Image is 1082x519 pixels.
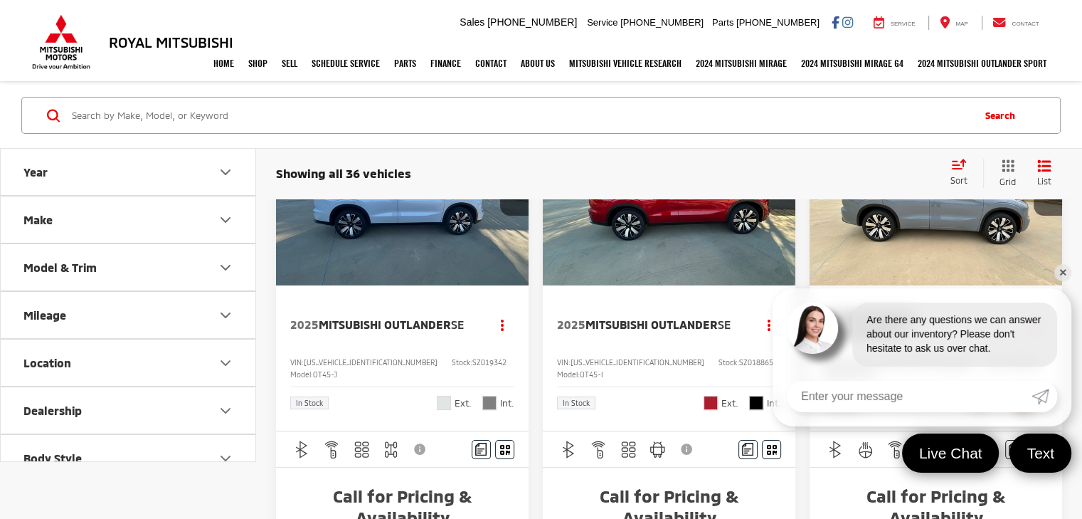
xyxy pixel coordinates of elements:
[482,396,497,410] span: Light Gray
[290,370,313,379] span: Model:
[1027,159,1062,188] button: List View
[557,358,571,367] span: VIN:
[886,441,904,458] img: Remote Start
[983,159,1027,188] button: Grid View
[787,303,838,354] img: Agent profile photo
[794,46,911,81] a: 2024 Mitsubishi Mirage G4
[23,451,82,465] div: Body Style
[585,318,718,331] span: Mitsubishi Outlander
[353,441,371,458] img: 3rd Row Seating
[999,176,1016,188] span: Grid
[514,46,562,81] a: About Us
[468,46,514,81] a: Contact
[290,317,475,332] a: 2025Mitsubishi OutlanderSE
[1,387,257,434] button: DealershipDealership
[557,318,585,331] span: 2025
[766,444,776,455] i: Window Sticker
[217,402,234,419] div: Dealership
[495,440,514,459] button: Window Sticker
[1019,444,1061,463] span: Text
[971,98,1036,133] button: Search
[767,319,770,330] span: dropdown dots
[911,46,1054,81] a: 2024 Mitsubishi Outlander SPORT
[70,98,971,132] form: Search by Make, Model, or Keyword
[23,261,97,274] div: Model & Trim
[293,441,311,458] img: Bluetooth®
[423,46,468,81] a: Finance
[590,441,608,458] img: Remote Start
[319,318,451,331] span: Mitsubishi Outlander
[749,396,763,410] span: Black
[675,434,699,464] button: View Disclaimer
[1,340,257,386] button: LocationLocation
[1009,434,1071,473] a: Text
[23,356,71,369] div: Location
[1037,175,1051,187] span: List
[217,259,234,276] div: Model & Trim
[718,318,731,331] span: SE
[455,397,472,410] span: Ext.
[562,46,689,81] a: Mitsubishi Vehicle Research
[557,370,580,379] span: Model:
[475,443,487,455] img: Comments
[739,358,773,367] span: SZ018865
[241,46,275,81] a: Shop
[943,159,983,187] button: Select sort value
[1,244,257,290] button: Model & TrimModel & Trim
[290,318,319,331] span: 2025
[704,396,718,410] span: Red Diamond
[863,16,926,30] a: Service
[499,444,509,455] i: Window Sticker
[832,16,839,28] a: Facebook: Click to visit our Facebook page
[217,450,234,467] div: Body Style
[718,358,739,367] span: Stock:
[762,440,781,459] button: Window Sticker
[29,14,93,70] img: Mitsubishi
[560,441,578,458] img: Bluetooth®
[489,313,514,337] button: Actions
[217,164,234,181] div: Year
[891,21,916,27] span: Service
[721,397,738,410] span: Ext.
[620,441,637,458] img: 3rd Row Seating
[756,313,781,337] button: Actions
[557,317,742,332] a: 2025Mitsubishi OutlanderSE
[109,34,233,50] h3: Royal Mitsubishi
[500,397,514,410] span: Int.
[649,441,667,458] img: Android Auto
[1012,21,1039,27] span: Contact
[217,355,234,372] div: Location
[23,404,82,417] div: Dealership
[712,17,733,28] span: Parts
[472,440,491,459] button: Comments
[842,16,853,28] a: Instagram: Click to visit our Instagram page
[217,211,234,229] div: Make
[452,358,472,367] span: Stock:
[563,399,590,407] span: In Stock
[1,292,257,338] button: MileageMileage
[902,434,999,473] a: Live Chat
[982,16,1050,30] a: Contact
[217,307,234,324] div: Mileage
[451,318,464,331] span: SE
[23,308,66,322] div: Mileage
[382,441,400,458] img: 4WD/AWD
[1009,443,1020,455] img: Comments
[856,441,874,458] img: Heated Steering Wheel
[487,16,577,28] span: [PHONE_NUMBER]
[587,17,617,28] span: Service
[742,443,753,455] img: Comments
[1,435,257,481] button: Body StyleBody Style
[276,165,411,179] span: Showing all 36 vehicles
[852,303,1057,367] div: Are there any questions we can answer about our inventory? Please don't hesitate to ask us over c...
[206,46,241,81] a: Home
[580,370,603,379] span: OT45-I
[23,165,48,179] div: Year
[912,444,990,463] span: Live Chat
[1005,440,1024,459] button: Comments
[313,370,337,379] span: OT45-J
[500,319,503,330] span: dropdown dots
[928,16,978,30] a: Map
[689,46,794,81] a: 2024 Mitsubishi Mirage
[738,440,758,459] button: Comments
